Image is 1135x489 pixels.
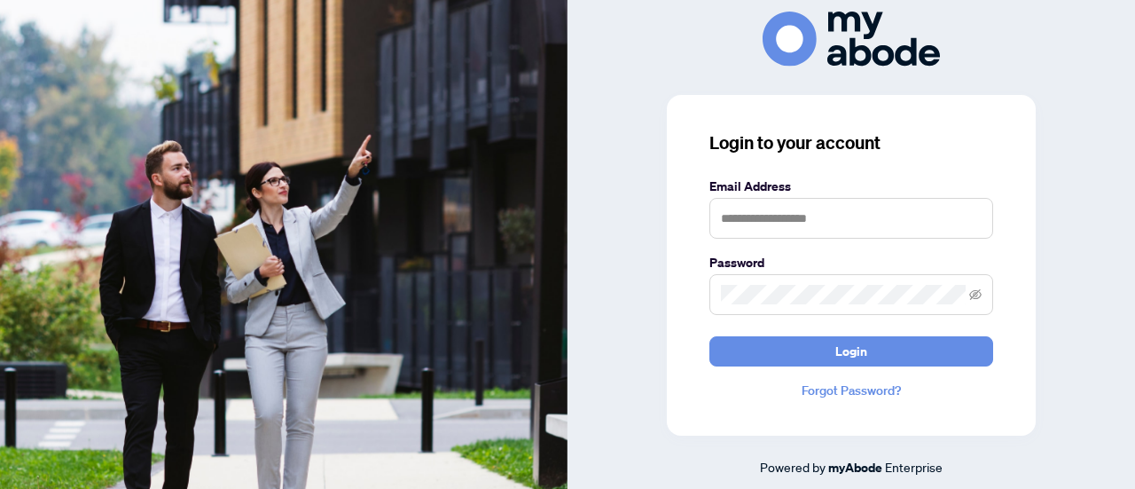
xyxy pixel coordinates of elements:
span: eye-invisible [969,288,982,301]
button: Login [709,336,993,367]
span: Enterprise [885,459,943,475]
a: myAbode [828,458,882,477]
h3: Login to your account [709,130,993,155]
span: Powered by [760,459,826,475]
span: Login [835,337,867,366]
img: ma-logo [763,12,940,66]
label: Email Address [709,177,993,196]
label: Password [709,253,993,272]
a: Forgot Password? [709,381,993,400]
